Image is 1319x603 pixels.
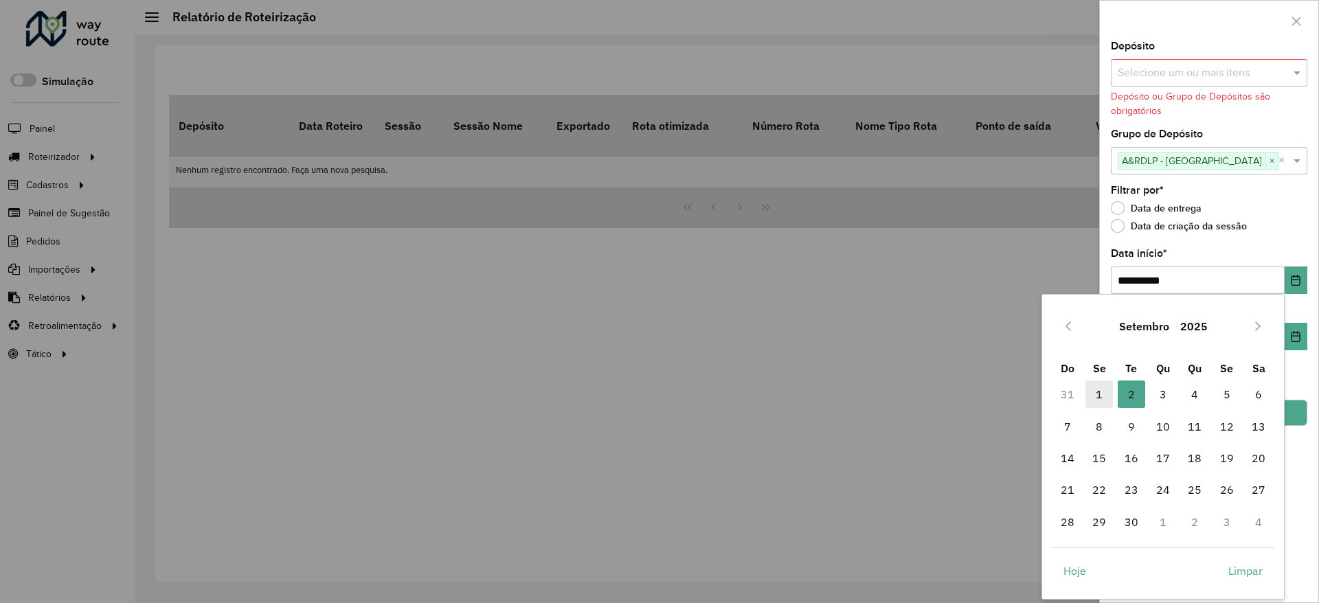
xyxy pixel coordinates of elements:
td: 2 [1179,506,1210,538]
span: 2 [1118,380,1145,408]
td: 18 [1179,442,1210,474]
label: Data de entrega [1111,201,1202,215]
label: Data início [1111,245,1167,262]
td: 12 [1211,411,1243,442]
td: 14 [1052,442,1083,474]
td: 6 [1243,378,1274,410]
span: 15 [1085,444,1113,472]
td: 4 [1243,506,1274,538]
label: Filtrar por [1111,182,1164,198]
button: Choose Year [1175,310,1213,343]
td: 3 [1211,506,1243,538]
span: Qu [1156,361,1170,375]
td: 15 [1083,442,1115,474]
td: 27 [1243,474,1274,505]
span: 4 [1181,380,1208,408]
td: 10 [1147,411,1179,442]
td: 31 [1052,378,1083,410]
td: 1 [1083,378,1115,410]
span: 14 [1054,444,1081,472]
span: × [1265,153,1278,170]
td: 2 [1115,378,1147,410]
span: Se [1220,361,1233,375]
span: 18 [1181,444,1208,472]
span: Sa [1252,361,1265,375]
td: 29 [1083,506,1115,538]
td: 11 [1179,411,1210,442]
td: 22 [1083,474,1115,505]
span: 23 [1118,476,1145,503]
span: Do [1061,361,1074,375]
td: 8 [1083,411,1115,442]
span: 17 [1149,444,1177,472]
span: 22 [1085,476,1113,503]
span: Hoje [1063,562,1086,579]
span: Clear all [1278,152,1290,169]
td: 7 [1052,411,1083,442]
td: 4 [1179,378,1210,410]
span: 9 [1118,413,1145,440]
label: Depósito [1111,38,1155,54]
span: 30 [1118,508,1145,536]
label: Data de criação da sessão [1111,219,1247,233]
td: 25 [1179,474,1210,505]
span: A&RDLP - [GEOGRAPHIC_DATA] [1118,152,1265,169]
td: 28 [1052,506,1083,538]
td: 23 [1115,474,1147,505]
span: 26 [1213,476,1241,503]
span: Te [1125,361,1137,375]
span: Qu [1188,361,1202,375]
span: 12 [1213,413,1241,440]
span: Se [1093,361,1106,375]
button: Previous Month [1057,315,1079,337]
span: 1 [1085,380,1113,408]
span: 3 [1149,380,1177,408]
span: 13 [1245,413,1272,440]
formly-validation-message: Depósito ou Grupo de Depósitos são obrigatórios [1111,91,1270,116]
td: 16 [1115,442,1147,474]
td: 5 [1211,378,1243,410]
span: 29 [1085,508,1113,536]
td: 24 [1147,474,1179,505]
button: Next Month [1247,315,1269,337]
span: 24 [1149,476,1177,503]
td: 17 [1147,442,1179,474]
span: 5 [1213,380,1241,408]
span: Limpar [1228,562,1263,579]
span: 21 [1054,476,1081,503]
td: 20 [1243,442,1274,474]
td: 13 [1243,411,1274,442]
button: Choose Month [1114,310,1175,343]
td: 19 [1211,442,1243,474]
button: Choose Date [1285,266,1307,294]
div: Choose Date [1041,294,1285,599]
span: 11 [1181,413,1208,440]
label: Grupo de Depósito [1111,126,1203,142]
td: 1 [1147,506,1179,538]
button: Limpar [1217,557,1274,584]
button: Hoje [1052,557,1098,584]
td: 30 [1115,506,1147,538]
span: 6 [1245,380,1272,408]
span: 16 [1118,444,1145,472]
span: 7 [1054,413,1081,440]
span: 8 [1085,413,1113,440]
span: 19 [1213,444,1241,472]
span: 28 [1054,508,1081,536]
span: 25 [1181,476,1208,503]
td: 21 [1052,474,1083,505]
span: 10 [1149,413,1177,440]
td: 3 [1147,378,1179,410]
button: Choose Date [1285,323,1307,350]
td: 26 [1211,474,1243,505]
td: 9 [1115,411,1147,442]
span: 20 [1245,444,1272,472]
span: 27 [1245,476,1272,503]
